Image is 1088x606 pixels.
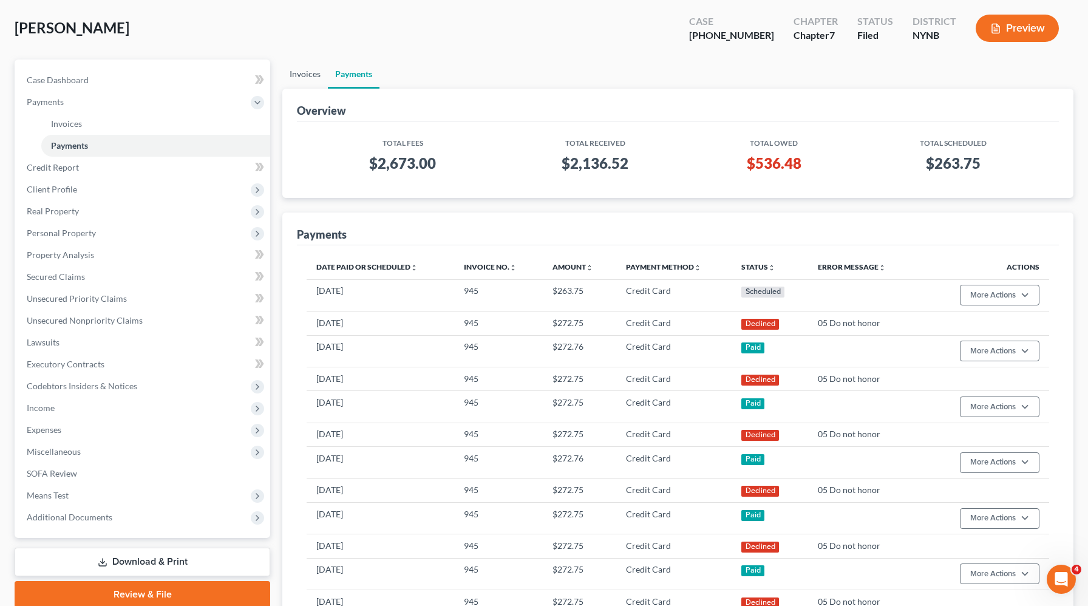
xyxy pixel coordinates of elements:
[454,335,542,367] td: 945
[741,454,764,465] div: Paid
[454,367,542,390] td: 945
[27,403,55,413] span: Income
[616,447,732,478] td: Credit Card
[616,312,732,335] td: Credit Card
[701,154,847,173] h3: $536.48
[857,131,1049,149] th: Total Scheduled
[616,367,732,390] td: Credit Card
[509,264,517,271] i: unfold_more
[316,262,418,271] a: Date Paid or Scheduledunfold_more
[692,131,857,149] th: Total Owed
[17,266,270,288] a: Secured Claims
[543,391,616,423] td: $272.75
[543,335,616,367] td: $272.76
[543,447,616,478] td: $272.76
[741,430,779,441] div: Declined
[307,534,454,558] td: [DATE]
[808,367,928,390] td: 05 Do not honor
[543,478,616,502] td: $272.75
[328,60,379,89] a: Payments
[307,558,454,590] td: [DATE]
[794,15,838,29] div: Chapter
[307,391,454,423] td: [DATE]
[1047,565,1076,594] iframe: Intercom live chat
[616,534,732,558] td: Credit Card
[616,335,732,367] td: Credit Card
[27,293,127,304] span: Unsecured Priority Claims
[27,97,64,107] span: Payments
[741,319,779,330] div: Declined
[1072,565,1081,574] span: 4
[17,69,270,91] a: Case Dashboard
[51,118,82,129] span: Invoices
[17,288,270,310] a: Unsecured Priority Claims
[27,468,77,478] span: SOFA Review
[857,15,893,29] div: Status
[741,486,779,497] div: Declined
[543,534,616,558] td: $272.75
[808,534,928,558] td: 05 Do not honor
[41,135,270,157] a: Payments
[27,424,61,435] span: Expenses
[307,502,454,534] td: [DATE]
[616,558,732,590] td: Credit Card
[454,534,542,558] td: 945
[307,312,454,335] td: [DATE]
[27,75,89,85] span: Case Dashboard
[27,381,137,391] span: Codebtors Insiders & Notices
[741,287,784,298] div: Scheduled
[17,353,270,375] a: Executory Contracts
[27,512,112,522] span: Additional Documents
[960,285,1039,305] button: More Actions
[741,375,779,386] div: Declined
[27,337,59,347] span: Lawsuits
[543,423,616,446] td: $272.75
[543,367,616,390] td: $272.75
[27,271,85,282] span: Secured Claims
[27,228,96,238] span: Personal Property
[307,478,454,502] td: [DATE]
[17,157,270,179] a: Credit Report
[866,154,1039,173] h3: $263.75
[17,463,270,485] a: SOFA Review
[741,398,764,409] div: Paid
[307,131,499,149] th: Total Fees
[768,264,775,271] i: unfold_more
[879,264,886,271] i: unfold_more
[297,103,346,118] div: Overview
[960,341,1039,361] button: More Actions
[818,262,886,271] a: Error Messageunfold_more
[741,342,764,353] div: Paid
[794,29,838,43] div: Chapter
[913,29,956,43] div: NYNB
[616,391,732,423] td: Credit Card
[976,15,1059,42] button: Preview
[960,397,1039,417] button: More Actions
[509,154,682,173] h3: $2,136.52
[454,391,542,423] td: 945
[586,264,593,271] i: unfold_more
[689,15,774,29] div: Case
[27,490,69,500] span: Means Test
[15,548,270,576] a: Download & Print
[410,264,418,271] i: unfold_more
[741,542,779,553] div: Declined
[543,312,616,335] td: $272.75
[27,315,143,325] span: Unsecured Nonpriority Claims
[741,510,764,521] div: Paid
[51,140,88,151] span: Payments
[307,447,454,478] td: [DATE]
[464,262,517,271] a: Invoice No.unfold_more
[857,29,893,43] div: Filed
[307,335,454,367] td: [DATE]
[543,279,616,311] td: $263.75
[297,227,347,242] div: Payments
[307,367,454,390] td: [DATE]
[616,279,732,311] td: Credit Card
[960,452,1039,473] button: More Actions
[829,29,835,41] span: 7
[15,19,129,36] span: [PERSON_NAME]
[454,423,542,446] td: 945
[808,478,928,502] td: 05 Do not honor
[316,154,489,173] h3: $2,673.00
